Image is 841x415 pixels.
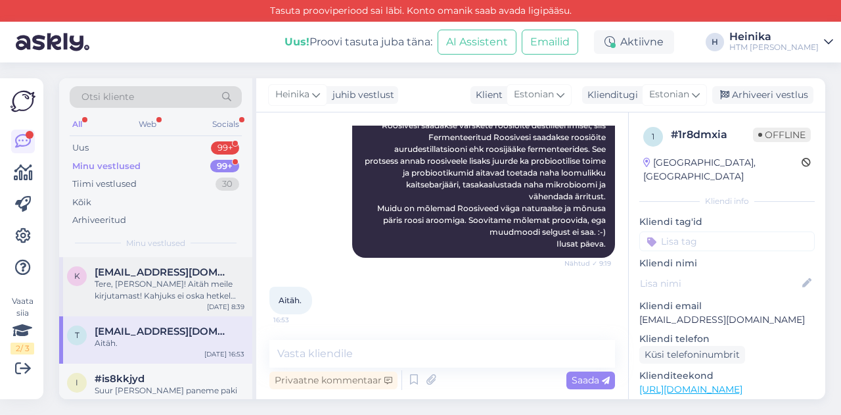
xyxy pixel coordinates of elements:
[639,232,815,251] input: Lisa tag
[95,326,231,337] span: taimitarro@gmail.com
[729,32,819,42] div: Heinika
[729,32,833,53] a: HeinikaHTM [PERSON_NAME]
[72,141,89,155] div: Uus
[652,132,654,141] span: 1
[572,374,610,386] span: Saada
[11,343,34,354] div: 2 / 3
[11,295,34,354] div: Vaata siia
[640,276,800,291] input: Lisa nimi
[273,315,323,325] span: 16:53
[81,90,134,104] span: Otsi kliente
[74,271,80,281] span: k
[210,160,239,173] div: 99+
[729,42,819,53] div: HTM [PERSON_NAME]
[95,266,231,278] span: karinmeistr@gmail.com
[204,349,244,359] div: [DATE] 16:53
[75,330,80,340] span: t
[95,278,244,302] div: Tere, [PERSON_NAME]! Aitäh meile kirjutamast! Kahjuks ei oska hetkel öelda. Kui suurt Mandariiniš...
[211,141,239,155] div: 99+
[438,30,516,55] button: AI Assistent
[514,87,554,102] span: Estonian
[126,237,185,249] span: Minu vestlused
[72,214,126,227] div: Arhiveeritud
[649,87,689,102] span: Estonian
[712,86,813,104] div: Arhiveeri vestlus
[639,195,815,207] div: Kliendi info
[327,88,394,102] div: juhib vestlust
[284,36,309,48] b: Uus!
[643,156,802,183] div: [GEOGRAPHIC_DATA], [GEOGRAPHIC_DATA]
[639,313,815,327] p: [EMAIL_ADDRESS][DOMAIN_NAME]
[275,87,309,102] span: Heinika
[706,33,724,51] div: H
[639,332,815,346] p: Kliendi telefon
[639,299,815,313] p: Kliendi email
[72,196,91,209] div: Kõik
[136,116,159,133] div: Web
[269,372,398,389] div: Privaatne kommentaar
[279,295,302,305] span: Aitäh.
[95,337,244,349] div: Aitäh.
[284,34,432,50] div: Proovi tasuta juba täna:
[753,128,811,142] span: Offline
[639,346,745,364] div: Küsi telefoninumbrit
[594,30,674,54] div: Aktiivne
[210,116,242,133] div: Socials
[671,127,753,143] div: # 1r8dmxia
[76,378,78,387] span: i
[582,88,638,102] div: Klienditugi
[562,258,611,268] span: Nähtud ✓ 9:19
[216,178,239,191] div: 30
[639,383,742,395] a: [URL][DOMAIN_NAME]
[639,215,815,229] p: Kliendi tag'id
[95,385,244,408] div: Suur [PERSON_NAME] paneme paki kiiresti [PERSON_NAME].
[72,160,141,173] div: Minu vestlused
[95,373,145,385] span: #is8kkjyd
[207,302,244,312] div: [DATE] 8:39
[470,88,503,102] div: Klient
[522,30,578,55] button: Emailid
[72,178,137,191] div: Tiimi vestlused
[639,256,815,270] p: Kliendi nimi
[70,116,85,133] div: All
[639,369,815,383] p: Klienditeekond
[11,89,35,114] img: Askly Logo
